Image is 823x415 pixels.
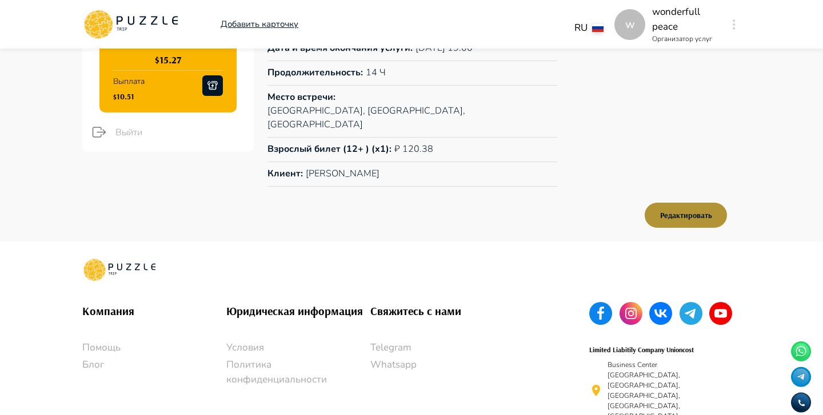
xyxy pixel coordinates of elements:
p: ₽ 120.38 [394,142,433,156]
p: 14 Ч [366,66,386,79]
button: logout [89,122,110,143]
h6: Компания [82,302,226,320]
img: lang [592,23,604,32]
p: Клиент : [267,167,303,180]
p: Выплата [113,71,145,92]
div: w [614,9,645,40]
h6: Юридическая информация [226,302,370,320]
a: Добавить карточку [221,18,298,31]
a: Политика конфиденциальности [226,357,370,386]
p: wonderfull peace [652,5,721,34]
p: Взрослый билет (12+ ) (x1) : [267,142,391,156]
p: Место встречи : [267,90,335,104]
a: Помощь [82,340,226,355]
h6: Свяжитесь с нами [370,302,514,320]
p: RU [574,21,588,35]
p: [PERSON_NAME] [306,167,379,180]
a: Условия [226,340,370,355]
h6: Limited Liabitily Company Unioncost [589,344,694,355]
a: Telegram [370,340,514,355]
p: Организатор услуг [652,34,721,44]
p: Продолжительность : [267,66,363,79]
a: Блог [82,357,226,372]
p: [GEOGRAPHIC_DATA], [GEOGRAPHIC_DATA], [GEOGRAPHIC_DATA] [267,104,557,131]
button: Редактировать [645,203,727,228]
h1: $10.51 [113,92,145,101]
div: logoutВыйти [79,117,254,147]
span: Выйти [115,126,245,139]
a: Whatsapp [370,357,514,372]
h1: $ 15.27 [155,54,181,66]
